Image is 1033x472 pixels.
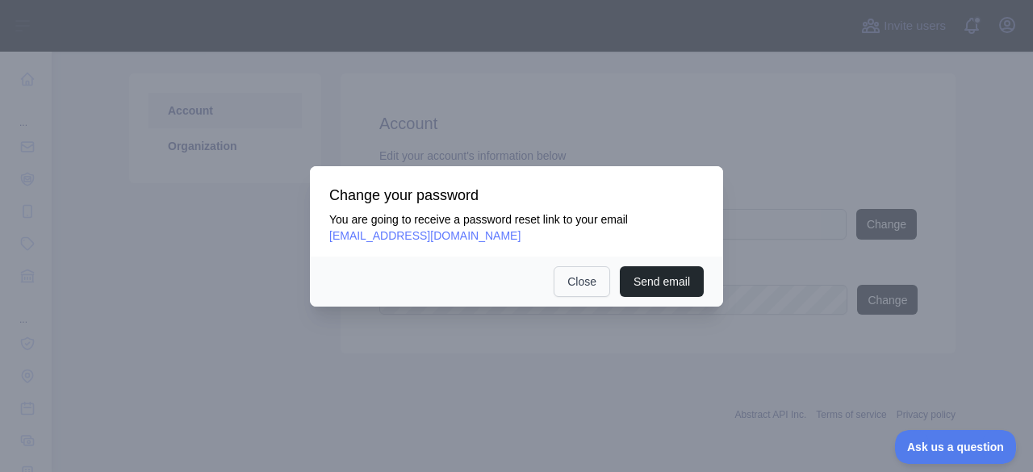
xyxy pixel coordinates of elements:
[329,229,521,242] span: [EMAIL_ADDRESS][DOMAIN_NAME]
[554,266,610,297] button: Close
[895,430,1017,464] iframe: Toggle Customer Support
[329,211,704,244] p: You are going to receive a password reset link to your email
[620,266,704,297] button: Send email
[329,186,704,205] h3: Change your password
